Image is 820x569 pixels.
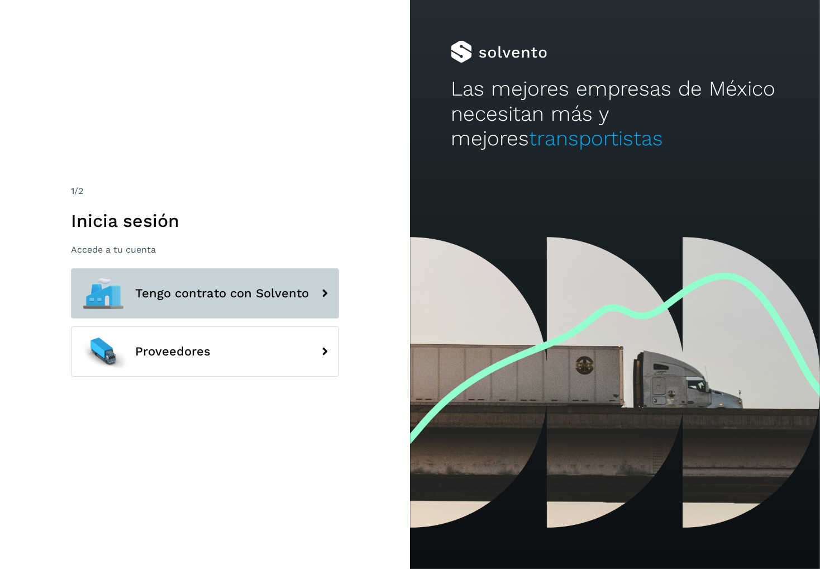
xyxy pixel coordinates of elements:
[71,184,339,198] div: /2
[135,287,309,300] span: Tengo contrato con Solvento
[135,345,211,358] span: Proveedores
[529,126,663,150] span: transportistas
[71,186,74,196] span: 1
[451,77,779,151] h2: Las mejores empresas de México necesitan más y mejores
[71,244,339,255] p: Accede a tu cuenta
[71,326,339,377] button: Proveedores
[71,210,339,231] h1: Inicia sesión
[71,268,339,319] button: Tengo contrato con Solvento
